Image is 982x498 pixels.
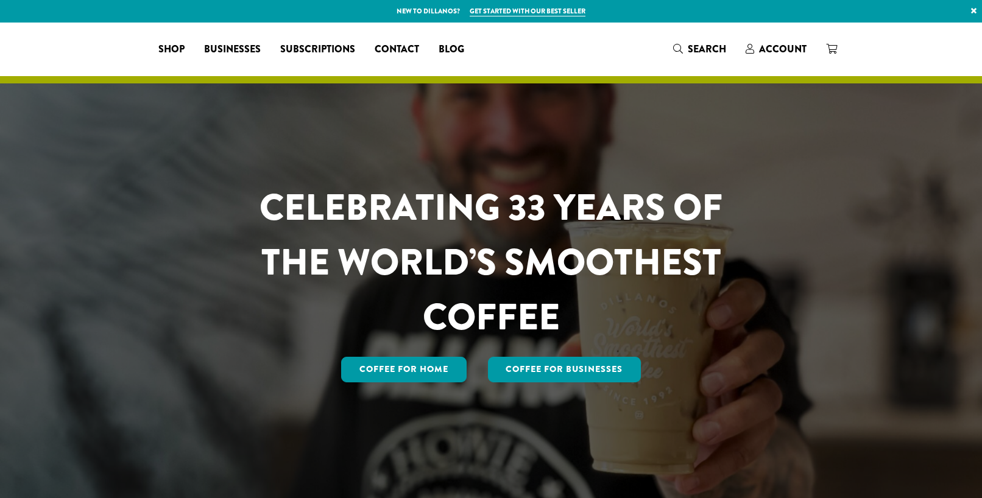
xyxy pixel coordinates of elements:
[759,42,807,56] span: Account
[470,6,585,16] a: Get started with our best seller
[688,42,726,56] span: Search
[158,42,185,57] span: Shop
[149,40,194,59] a: Shop
[439,42,464,57] span: Blog
[375,42,419,57] span: Contact
[204,42,261,57] span: Businesses
[280,42,355,57] span: Subscriptions
[488,357,641,382] a: Coffee For Businesses
[663,39,736,59] a: Search
[341,357,467,382] a: Coffee for Home
[224,180,758,345] h1: CELEBRATING 33 YEARS OF THE WORLD’S SMOOTHEST COFFEE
